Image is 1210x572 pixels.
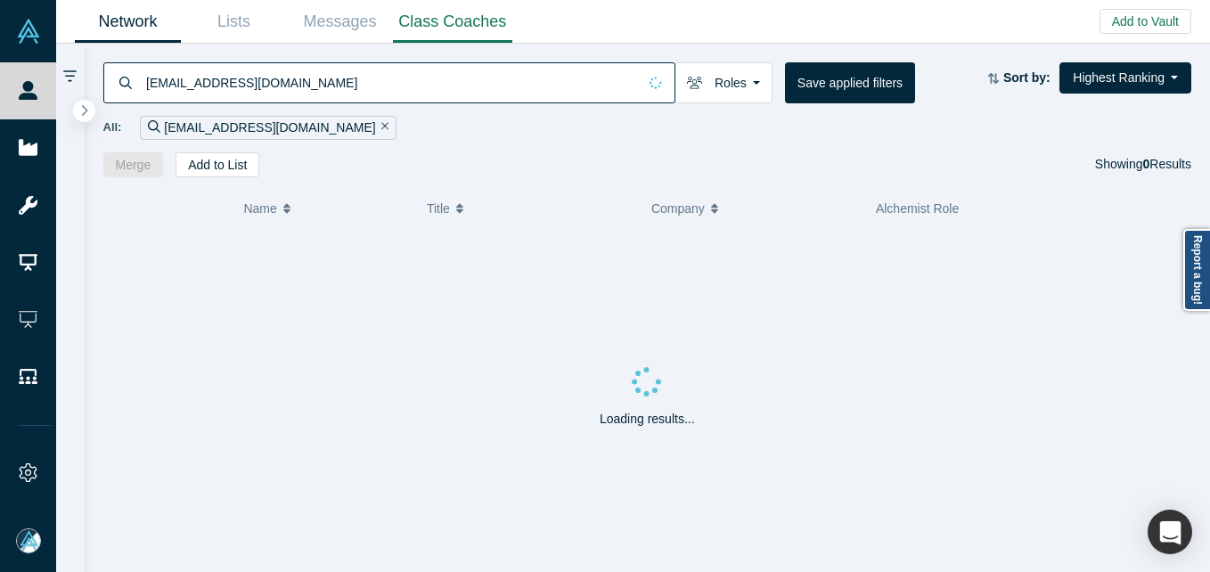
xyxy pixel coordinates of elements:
[1143,157,1191,171] span: Results
[1059,62,1191,94] button: Highest Ranking
[140,116,397,140] div: [EMAIL_ADDRESS][DOMAIN_NAME]
[287,1,393,43] a: Messages
[243,190,276,227] span: Name
[1100,9,1191,34] button: Add to Vault
[600,410,695,429] p: Loading results...
[876,201,959,216] span: Alchemist Role
[651,190,705,227] span: Company
[1095,152,1191,177] div: Showing
[376,118,389,138] button: Remove Filter
[1143,157,1150,171] strong: 0
[16,19,41,44] img: Alchemist Vault Logo
[651,190,857,227] button: Company
[674,62,773,103] button: Roles
[103,118,122,136] span: All:
[176,152,259,177] button: Add to List
[785,62,915,103] button: Save applied filters
[427,190,633,227] button: Title
[75,1,181,43] a: Network
[144,61,637,103] input: Search by name, title, company, summary, expertise, investment criteria or topics of focus
[1003,70,1051,85] strong: Sort by:
[427,190,450,227] span: Title
[16,528,41,553] img: Mia Scott's Account
[1183,229,1210,311] a: Report a bug!
[243,190,408,227] button: Name
[393,1,512,43] a: Class Coaches
[181,1,287,43] a: Lists
[103,152,164,177] button: Merge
